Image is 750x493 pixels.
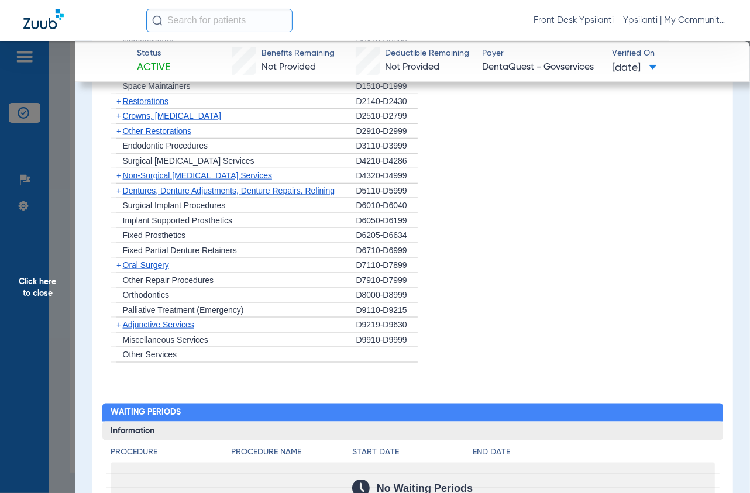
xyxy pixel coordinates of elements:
span: Adjunctive Services [123,320,194,329]
span: Not Provided [262,63,316,72]
div: D1510-D1999 [356,79,418,94]
span: Other Services [123,350,177,359]
span: Surgical [MEDICAL_DATA] Services [123,156,254,166]
h3: Information [102,422,723,440]
span: Fixed Partial Denture Retainers [123,246,237,255]
span: Benefits Remaining [262,47,335,60]
span: Crowns, [MEDICAL_DATA] [123,111,221,120]
span: DentaQuest - Govservices [482,60,601,75]
span: Deductible Remaining [385,47,469,60]
input: Search for patients [146,9,293,32]
div: D2510-D2799 [356,109,418,124]
h2: Waiting Periods [102,404,723,422]
span: Dentures, Denture Adjustments, Denture Repairs, Relining [123,186,335,195]
span: + [116,96,121,106]
img: Search Icon [152,15,163,26]
h4: Procedure [111,446,232,458]
span: + [116,320,121,329]
div: D6205-D6634 [356,228,418,243]
div: D5110-D5999 [356,184,418,199]
h4: End Date [473,446,714,458]
div: D6010-D6040 [356,198,418,213]
div: D2910-D2999 [356,124,418,139]
div: D4320-D4999 [356,168,418,184]
span: Restorations [123,96,169,106]
span: Orthodontics [123,290,169,299]
app-breakdown-title: Procedure Name [231,446,352,463]
app-breakdown-title: Start Date [352,446,473,463]
span: Front Desk Ypsilanti - Ypsilanti | My Community Dental Centers [534,15,727,26]
span: Verified On [612,47,731,60]
span: + [116,111,121,120]
div: D3110-D3999 [356,139,418,154]
span: Surgical Implant Procedures [123,201,226,210]
div: D7110-D7899 [356,258,418,273]
span: Palliative Treatment (Emergency) [123,305,244,315]
span: Other Repair Procedures [123,275,214,285]
span: Not Provided [385,63,439,72]
span: Endodontic Procedures [123,141,208,150]
div: D9219-D9630 [356,318,418,333]
span: [DATE] [612,61,657,75]
span: Payer [482,47,601,60]
span: + [116,260,121,270]
div: D6050-D6199 [356,213,418,229]
img: Zuub Logo [23,9,64,29]
span: Active [137,60,170,75]
div: D4210-D4286 [356,154,418,169]
app-breakdown-title: End Date [473,446,714,463]
span: + [116,186,121,195]
span: Status [137,47,170,60]
span: Fixed Prosthetics [123,230,185,240]
div: D7910-D7999 [356,273,418,288]
span: Implant Supported Prosthetics [123,216,233,225]
div: D6710-D6999 [356,243,418,258]
h4: Procedure Name [231,446,352,458]
div: D2140-D2430 [356,94,418,109]
h4: Start Date [352,446,473,458]
iframe: Chat Widget [691,437,750,493]
span: Oral Surgery [123,260,169,270]
span: + [116,171,121,180]
span: + [116,126,121,136]
span: Non-Surgical [MEDICAL_DATA] Services [123,171,272,180]
app-breakdown-title: Procedure [111,446,232,463]
span: Space Maintainers [123,81,191,91]
div: D9110-D9215 [356,303,418,318]
div: D8000-D8999 [356,288,418,303]
div: D9910-D9999 [356,333,418,348]
span: Miscellaneous Services [123,335,208,344]
span: Other Restorations [123,126,192,136]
